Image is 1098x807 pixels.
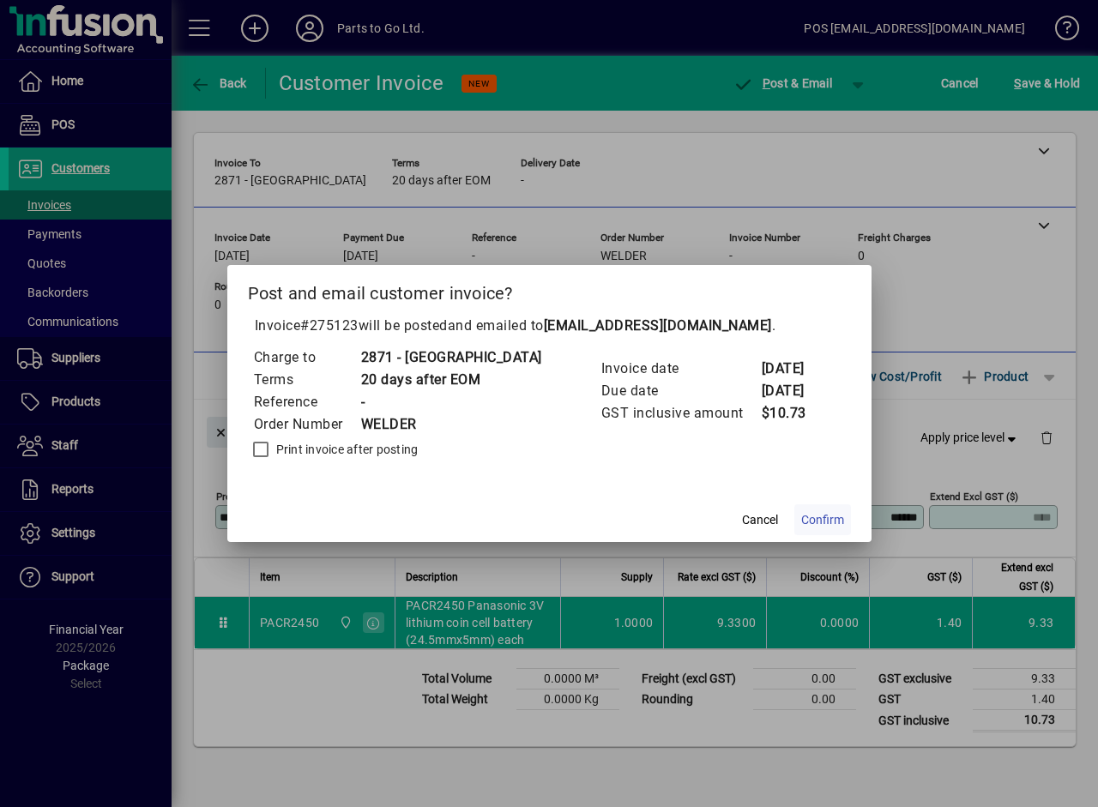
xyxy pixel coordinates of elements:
[600,402,761,425] td: GST inclusive amount
[742,511,778,529] span: Cancel
[761,380,830,402] td: [DATE]
[360,413,542,436] td: WELDER
[253,391,360,413] td: Reference
[801,511,844,529] span: Confirm
[253,413,360,436] td: Order Number
[448,317,772,334] span: and emailed to
[300,317,359,334] span: #275123
[794,504,851,535] button: Confirm
[227,265,872,315] h2: Post and email customer invoice?
[600,380,761,402] td: Due date
[253,369,360,391] td: Terms
[360,391,542,413] td: -
[761,402,830,425] td: $10.73
[360,346,542,369] td: 2871 - [GEOGRAPHIC_DATA]
[253,346,360,369] td: Charge to
[360,369,542,391] td: 20 days after EOM
[600,358,761,380] td: Invoice date
[761,358,830,380] td: [DATE]
[544,317,772,334] b: [EMAIL_ADDRESS][DOMAIN_NAME]
[733,504,787,535] button: Cancel
[273,441,419,458] label: Print invoice after posting
[248,316,851,336] p: Invoice will be posted .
